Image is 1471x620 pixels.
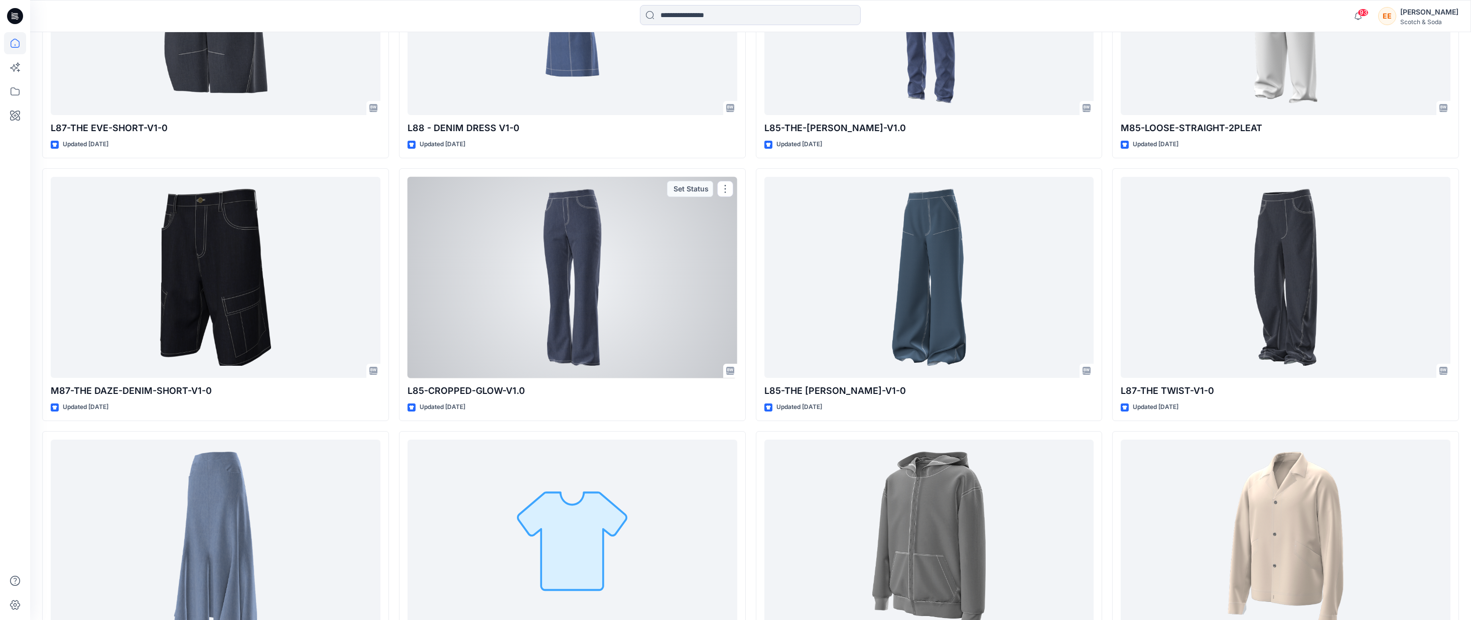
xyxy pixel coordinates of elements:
p: Updated [DATE] [420,402,465,412]
div: [PERSON_NAME] [1400,6,1458,18]
p: L87-THE EVE-SHORT-V1-0 [51,121,380,135]
p: Updated [DATE] [420,139,465,150]
a: L85-THE LYLA-V1-0 [764,177,1094,378]
span: 93 [1358,9,1369,17]
p: L87-THE TWIST-V1-0 [1121,384,1450,398]
p: Updated [DATE] [1133,402,1178,412]
p: M87-THE DAZE-DENIM-SHORT-V1-0 [51,384,380,398]
p: Updated [DATE] [776,139,822,150]
a: L85-CROPPED-GLOW-V1.0 [408,177,737,378]
a: L87-THE TWIST-V1-0 [1121,177,1450,378]
div: Scotch & Soda [1400,18,1458,26]
p: Updated [DATE] [776,402,822,412]
p: Updated [DATE] [1133,139,1178,150]
p: Updated [DATE] [63,139,108,150]
p: L88 - DENIM DRESS V1-0 [408,121,737,135]
p: M85-LOOSE-STRAIGHT-2PLEAT [1121,121,1450,135]
p: L85-THE-[PERSON_NAME]-V1.0 [764,121,1094,135]
p: L85-CROPPED-GLOW-V1.0 [408,384,737,398]
div: EE [1378,7,1396,25]
p: Updated [DATE] [63,402,108,412]
p: L85-THE [PERSON_NAME]-V1-0 [764,384,1094,398]
a: M87-THE DAZE-DENIM-SHORT-V1-0 [51,177,380,378]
